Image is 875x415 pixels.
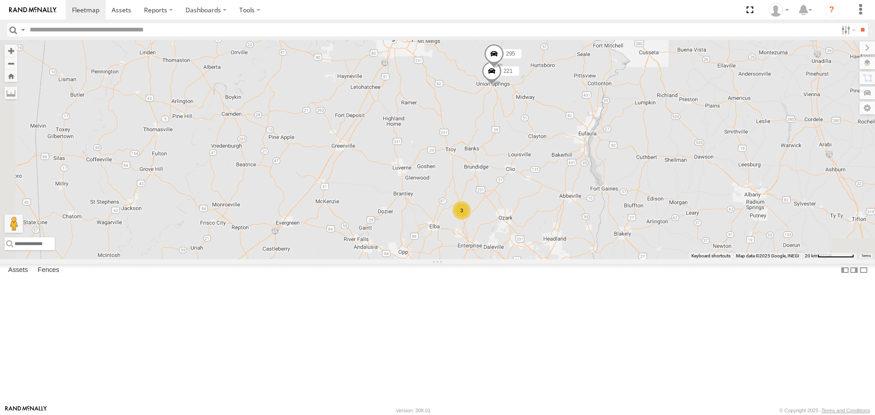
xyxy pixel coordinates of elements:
a: Visit our Website [5,406,47,415]
a: Terms and Conditions [822,408,870,413]
label: Assets [4,264,32,277]
button: Zoom Home [5,70,17,82]
span: 20 km [805,253,818,258]
div: Version: 308.01 [396,408,431,413]
label: Search Query [19,23,26,36]
button: Zoom out [5,57,17,70]
button: Map Scale: 20 km per 76 pixels [802,253,857,259]
label: Dock Summary Table to the Left [840,264,849,277]
label: Hide Summary Table [859,264,868,277]
div: EDWARD EDMONDSON [766,3,792,17]
label: Dock Summary Table to the Right [849,264,859,277]
label: Search Filter Options [838,23,857,36]
div: 3 [453,201,471,220]
label: Fences [33,264,64,277]
div: © Copyright 2025 - [779,408,870,413]
i: ? [824,3,839,17]
span: Map data ©2025 Google, INEGI [736,253,799,258]
button: Zoom in [5,45,17,57]
button: Keyboard shortcuts [691,253,731,259]
span: 295 [506,51,515,57]
label: Measure [5,87,17,99]
img: rand-logo.svg [9,7,57,13]
button: Drag Pegman onto the map to open Street View [5,215,23,233]
a: Terms (opens in new tab) [861,254,871,257]
label: Map Settings [860,102,875,114]
span: 221 [504,68,513,74]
